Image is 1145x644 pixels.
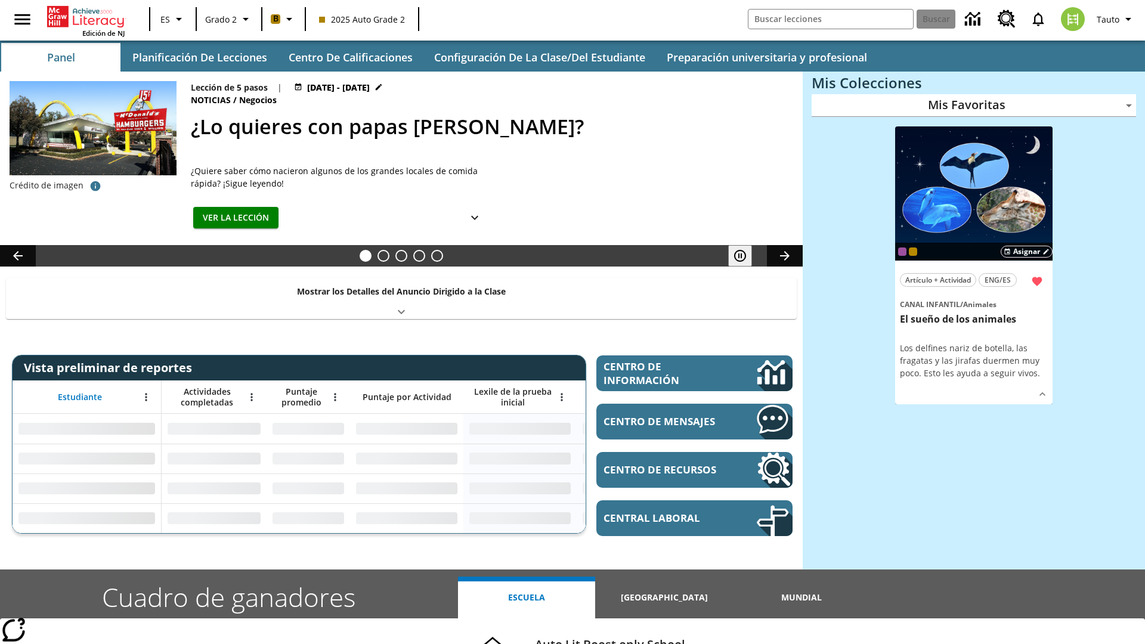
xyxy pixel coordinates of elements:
[233,94,237,106] span: /
[900,342,1048,379] div: Los delfines nariz de botella, las fragatas y las jirafas duermen muy poco. Esto les ayuda a segu...
[958,3,991,36] a: Centro de información
[277,81,282,94] span: |
[767,245,803,267] button: Carrusel de lecciones, seguir
[1023,4,1054,35] a: Notificaciones
[395,250,407,262] button: Diapositiva 3 ¿Los autos del futuro?
[162,414,267,444] div: Sin datos,
[58,392,102,402] span: Estudiante
[596,500,793,536] a: Central laboral
[728,245,752,267] button: Pausar
[360,250,372,262] button: Diapositiva 1 ¿Lo quieres con papas fritas?
[812,75,1136,91] h3: Mis Colecciones
[728,245,764,267] div: Pausar
[596,355,793,391] a: Centro de información
[267,503,350,533] div: Sin datos,
[5,2,40,37] button: Abrir el menú lateral
[553,388,571,406] button: Abrir menú
[267,414,350,444] div: Sin datos,
[577,414,690,444] div: Sin datos,
[200,8,258,30] button: Grado: Grado 2, Elige un grado
[1033,385,1051,403] button: Ver más
[162,473,267,503] div: Sin datos,
[267,444,350,473] div: Sin datos,
[900,299,960,309] span: Canal Infantil
[191,165,489,190] div: ¿Quiere saber cómo nacieron algunos de los grandes locales de comida rápida? ¡Sigue leyendo!
[577,444,690,473] div: Sin datos,
[960,299,963,309] span: /
[266,8,301,30] button: Boost El color de la clase es anaranjado claro. Cambiar el color de la clase.
[469,386,556,408] span: Lexile de la prueba inicial
[191,112,788,142] h2: ¿Lo quieres con papas fritas?
[273,386,330,408] span: Puntaje promedio
[1097,13,1119,26] span: Tauto
[267,473,350,503] div: Sin datos,
[191,81,268,94] p: Lección de 5 pasos
[168,386,246,408] span: Actividades completadas
[377,250,389,262] button: Diapositiva 2 Modas que pasaron de moda
[1092,8,1140,30] button: Perfil/Configuración
[363,392,451,402] span: Puntaje por Actividad
[604,360,716,387] span: Centro de información
[577,473,690,503] div: Sin datos,
[596,404,793,439] a: Centro de mensajes
[137,388,155,406] button: Abrir menú
[10,179,83,191] p: Crédito de imagen
[604,511,721,525] span: Central laboral
[83,175,107,197] button: Crédito de imagen: McClatchy-Tribune/Tribune Content Agency LLC/Foto de banco de imágenes Alamy
[326,388,344,406] button: Abrir menú
[279,43,422,72] button: Centro de calificaciones
[1,43,120,72] button: Panel
[413,250,425,262] button: Diapositiva 4 ¿Cuál es la gran idea?
[748,10,913,29] input: Buscar campo
[604,463,721,476] span: Centro de recursos
[900,298,1048,311] span: Tema: Canal Infantil/Animales
[895,126,1053,405] div: lesson details
[205,13,237,26] span: Grado 2
[193,207,278,229] button: Ver la lección
[307,81,370,94] span: [DATE] - [DATE]
[905,274,971,286] span: Artículo + Actividad
[1061,7,1085,31] img: avatar image
[595,577,732,618] button: [GEOGRAPHIC_DATA]
[10,81,177,175] img: Uno de los primeros locales de McDonald's, con el icónico letrero rojo y los arcos amarillos.
[82,29,125,38] span: Edición de NJ
[1001,246,1053,258] button: Asignar Elegir fechas
[1054,4,1092,35] button: Escoja un nuevo avatar
[6,278,797,319] div: Mostrar los Detalles del Anuncio Dirigido a la Clase
[273,11,278,26] span: B
[963,299,997,309] span: Animales
[297,285,506,298] p: Mostrar los Detalles del Anuncio Dirigido a la Clase
[47,4,125,38] div: Portada
[900,313,1048,326] h3: El sueño de los animales
[733,577,870,618] button: Mundial
[463,207,487,229] button: Ver más
[991,3,1023,35] a: Centro de recursos, Se abrirá en una pestaña nueva.
[1013,246,1040,257] span: Asignar
[191,94,233,107] span: Noticias
[657,43,877,72] button: Preparación universitaria y profesional
[239,94,279,107] span: Negocios
[292,81,385,94] button: 26 jul - 03 jul Elegir fechas
[154,8,192,30] button: Lenguaje: ES, Selecciona un idioma
[596,452,793,488] a: Centro de recursos, Se abrirá en una pestaña nueva.
[431,250,443,262] button: Diapositiva 5 Una idea, mucho trabajo
[123,43,277,72] button: Planificación de lecciones
[909,247,917,256] div: New 2025 class
[604,414,721,428] span: Centro de mensajes
[985,274,1011,286] span: ENG/ES
[162,444,267,473] div: Sin datos,
[47,5,125,29] a: Portada
[577,503,690,533] div: Sin datos,
[812,94,1136,117] div: Mis Favoritas
[160,13,170,26] span: ES
[1026,271,1048,292] button: Remover de Favoritas
[898,247,906,256] div: OL 2025 Auto Grade 3
[458,577,595,618] button: Escuela
[24,360,198,376] span: Vista preliminar de reportes
[243,388,261,406] button: Abrir menú
[425,43,655,72] button: Configuración de la clase/del estudiante
[162,503,267,533] div: Sin datos,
